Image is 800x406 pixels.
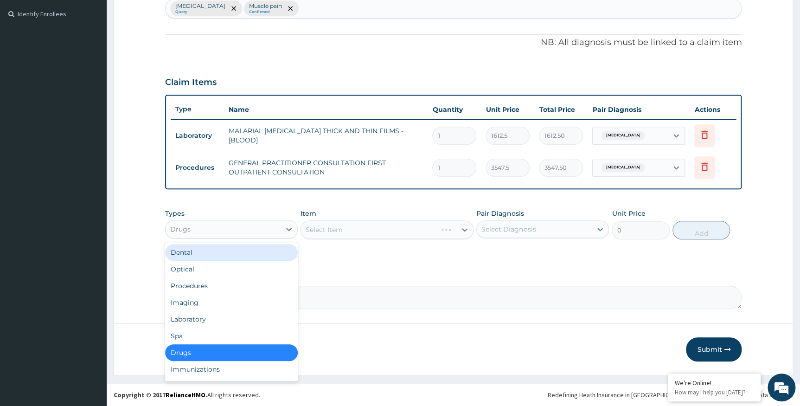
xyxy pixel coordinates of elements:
[5,253,177,286] textarea: Type your message and hit 'Enter'
[152,5,174,27] div: Minimize live chat window
[165,361,298,378] div: Immunizations
[476,209,524,218] label: Pair Diagnosis
[166,391,205,399] a: RelianceHMO
[165,261,298,277] div: Optical
[171,127,224,144] td: Laboratory
[165,328,298,344] div: Spa
[165,77,217,88] h3: Claim Items
[601,163,645,172] span: [MEDICAL_DATA]
[675,379,754,387] div: We're Online!
[601,131,645,140] span: [MEDICAL_DATA]
[175,10,225,14] small: Query
[286,4,294,13] span: remove selection option
[675,388,754,396] p: How may I help you today?
[17,46,38,70] img: d_794563401_company_1708531726252_794563401
[165,344,298,361] div: Drugs
[165,311,298,328] div: Laboratory
[428,100,481,119] th: Quantity
[588,100,690,119] th: Pair Diagnosis
[170,225,191,234] div: Drugs
[165,378,298,394] div: Others
[249,2,282,10] p: Muscle pain
[165,244,298,261] div: Dental
[165,210,185,218] label: Types
[481,225,536,234] div: Select Diagnosis
[114,391,207,399] strong: Copyright © 2017 .
[481,100,534,119] th: Unit Price
[230,4,238,13] span: remove selection option
[534,100,588,119] th: Total Price
[672,221,730,239] button: Add
[171,101,224,118] th: Type
[690,100,736,119] th: Actions
[224,122,428,149] td: MALARIAL [MEDICAL_DATA] THICK AND THIN FILMS - [BLOOD]
[224,100,428,119] th: Name
[686,337,742,361] button: Submit
[249,10,282,14] small: Confirmed
[301,209,316,218] label: Item
[165,294,298,311] div: Imaging
[54,117,128,211] span: We're online!
[224,154,428,181] td: GENERAL PRACTITIONER CONSULTATION FIRST OUTPATIENT CONSULTATION
[165,277,298,294] div: Procedures
[548,390,793,400] div: Redefining Heath Insurance in [GEOGRAPHIC_DATA] using Telemedicine and Data Science!
[171,159,224,176] td: Procedures
[175,2,225,10] p: [MEDICAL_DATA]
[612,209,645,218] label: Unit Price
[48,52,156,64] div: Chat with us now
[165,273,742,281] label: Comment
[165,37,742,49] p: NB: All diagnosis must be linked to a claim item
